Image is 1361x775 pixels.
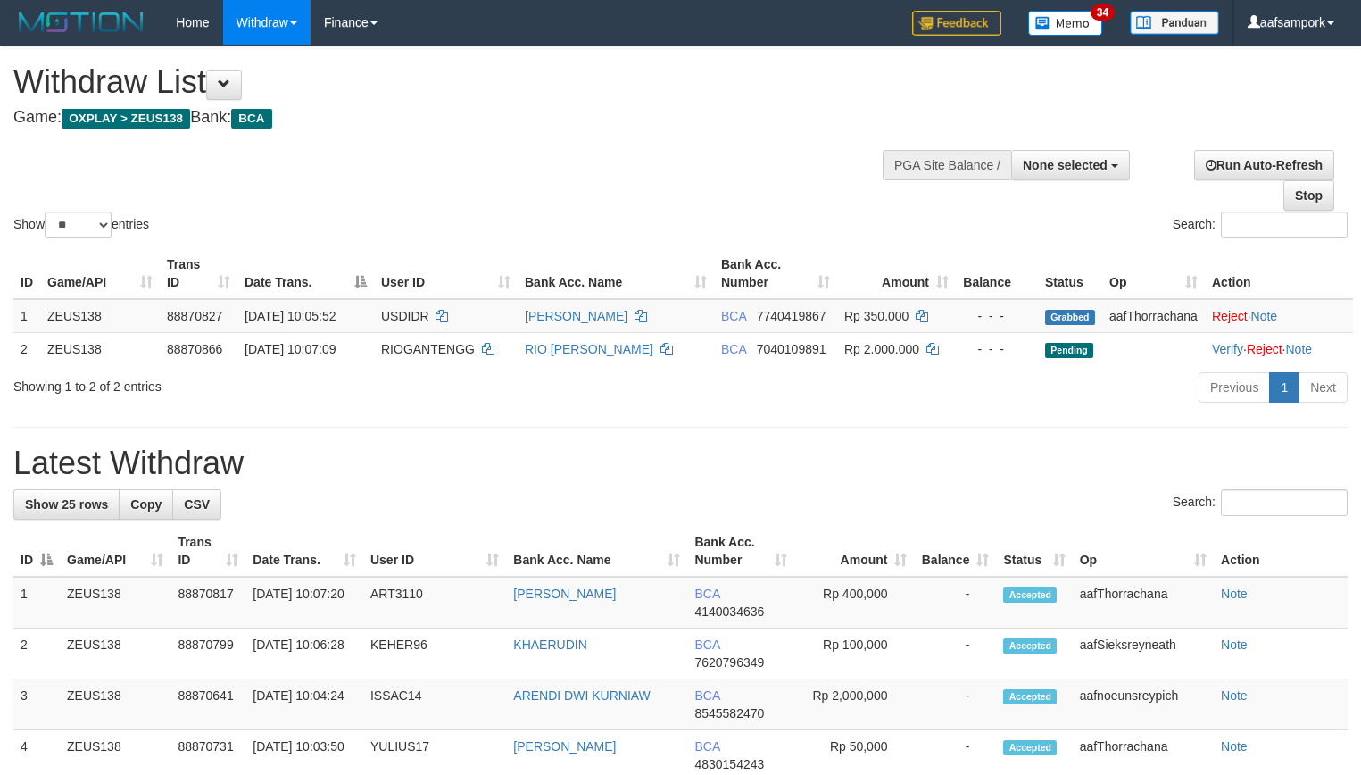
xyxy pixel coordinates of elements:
[1028,11,1103,36] img: Button%20Memo.svg
[1003,689,1057,704] span: Accepted
[837,248,956,299] th: Amount: activate to sort column ascending
[1023,158,1108,172] span: None selected
[1212,309,1248,323] a: Reject
[844,309,909,323] span: Rp 350.000
[694,587,719,601] span: BCA
[363,577,506,629] td: ART3110
[1073,679,1214,730] td: aafnoeunsreypich
[1214,526,1348,577] th: Action
[721,309,746,323] span: BCA
[794,679,915,730] td: Rp 2,000,000
[60,629,170,679] td: ZEUS138
[518,248,714,299] th: Bank Acc. Name: activate to sort column ascending
[513,688,650,703] a: ARENDI DWI KURNIAW
[1045,343,1093,358] span: Pending
[1221,739,1248,754] a: Note
[245,679,363,730] td: [DATE] 10:04:24
[13,679,60,730] td: 3
[231,109,271,129] span: BCA
[687,526,793,577] th: Bank Acc. Number: activate to sort column ascending
[245,526,363,577] th: Date Trans.: activate to sort column ascending
[1003,638,1057,654] span: Accepted
[13,629,60,679] td: 2
[1221,688,1248,703] a: Note
[1285,342,1312,356] a: Note
[1247,342,1282,356] a: Reject
[956,248,1038,299] th: Balance
[1130,11,1219,35] img: panduan.png
[1011,150,1130,180] button: None selected
[1283,180,1334,211] a: Stop
[912,11,1001,36] img: Feedback.jpg
[714,248,837,299] th: Bank Acc. Number: activate to sort column ascending
[374,248,518,299] th: User ID: activate to sort column ascending
[13,248,40,299] th: ID
[757,342,826,356] span: Copy 7040109891 to clipboard
[513,587,616,601] a: [PERSON_NAME]
[1199,372,1270,403] a: Previous
[694,757,764,771] span: Copy 4830154243 to clipboard
[60,526,170,577] th: Game/API: activate to sort column ascending
[45,212,112,238] select: Showentries
[13,212,149,238] label: Show entries
[1173,212,1348,238] label: Search:
[694,706,764,721] span: Copy 8545582470 to clipboard
[844,342,919,356] span: Rp 2.000.000
[694,688,719,703] span: BCA
[794,629,915,679] td: Rp 100,000
[1205,248,1353,299] th: Action
[245,342,336,356] span: [DATE] 10:07:09
[40,332,160,365] td: ZEUS138
[170,577,245,629] td: 88870817
[963,307,1031,325] div: - - -
[62,109,190,129] span: OXPLAY > ZEUS138
[25,497,108,512] span: Show 25 rows
[1205,332,1353,365] td: · ·
[1205,299,1353,333] td: ·
[694,637,719,652] span: BCA
[245,577,363,629] td: [DATE] 10:07:20
[363,629,506,679] td: KEHER96
[13,299,40,333] td: 1
[363,679,506,730] td: ISSAC14
[245,309,336,323] span: [DATE] 10:05:52
[1073,526,1214,577] th: Op: activate to sort column ascending
[757,309,826,323] span: Copy 7740419867 to clipboard
[506,526,687,577] th: Bank Acc. Name: activate to sort column ascending
[167,342,222,356] span: 88870866
[184,497,210,512] span: CSV
[694,655,764,670] span: Copy 7620796349 to clipboard
[721,342,746,356] span: BCA
[1221,587,1248,601] a: Note
[1221,212,1348,238] input: Search:
[1173,489,1348,516] label: Search:
[13,489,120,520] a: Show 25 rows
[513,739,616,754] a: [PERSON_NAME]
[1102,248,1205,299] th: Op: activate to sort column ascending
[237,248,374,299] th: Date Trans.: activate to sort column descending
[694,604,764,619] span: Copy 4140034636 to clipboard
[1299,372,1348,403] a: Next
[130,497,162,512] span: Copy
[167,309,222,323] span: 88870827
[914,577,996,629] td: -
[1073,629,1214,679] td: aafSieksreyneath
[13,109,890,127] h4: Game: Bank:
[1269,372,1299,403] a: 1
[694,739,719,754] span: BCA
[13,9,149,36] img: MOTION_logo.png
[914,629,996,679] td: -
[525,309,627,323] a: [PERSON_NAME]
[1091,4,1115,21] span: 34
[13,577,60,629] td: 1
[1045,310,1095,325] span: Grabbed
[160,248,237,299] th: Trans ID: activate to sort column ascending
[963,340,1031,358] div: - - -
[1221,637,1248,652] a: Note
[1194,150,1334,180] a: Run Auto-Refresh
[245,629,363,679] td: [DATE] 10:06:28
[525,342,653,356] a: RIO [PERSON_NAME]
[1212,342,1243,356] a: Verify
[1102,299,1205,333] td: aafThorrachana
[13,446,1348,481] h1: Latest Withdraw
